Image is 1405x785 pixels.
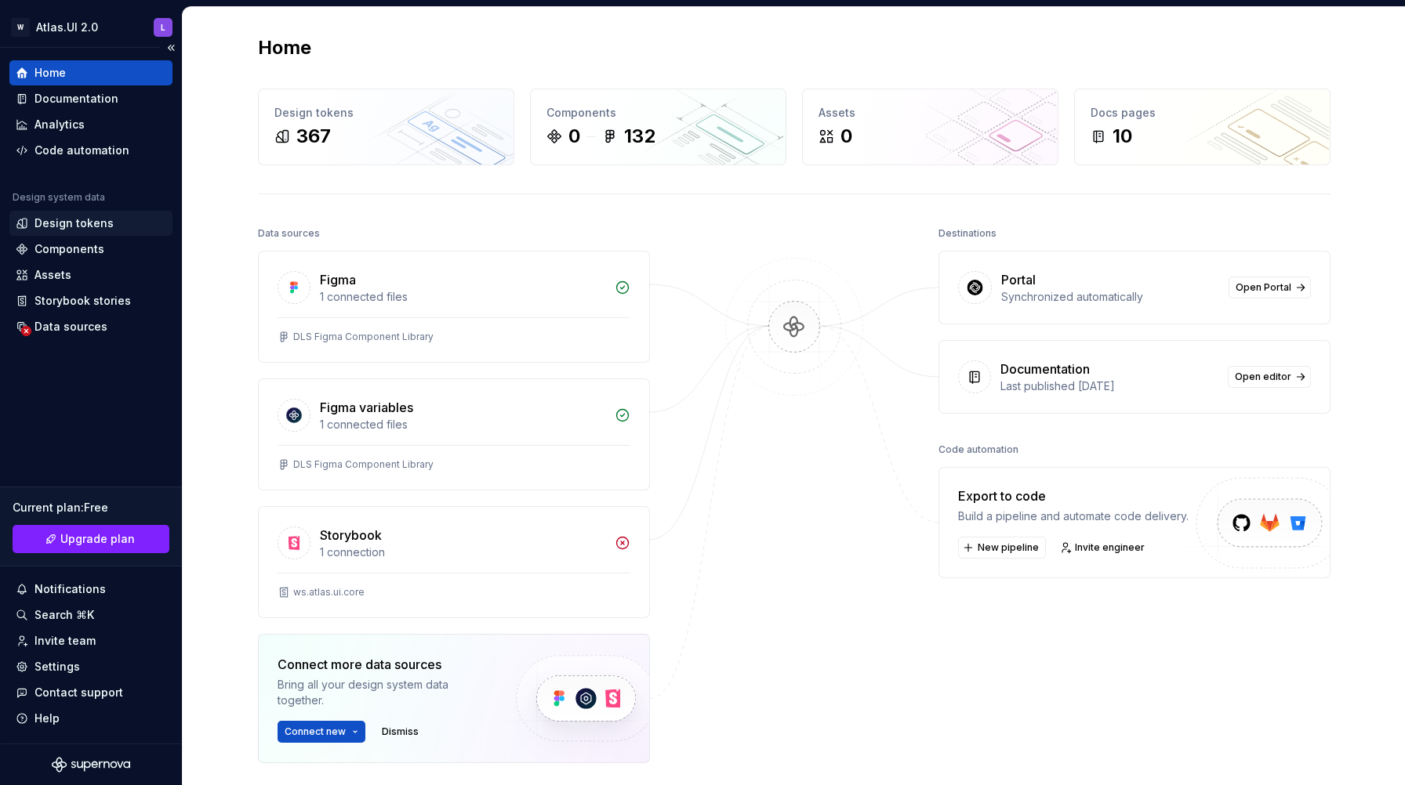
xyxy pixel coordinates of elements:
[375,721,426,743] button: Dismiss
[9,138,172,163] a: Code automation
[293,586,365,599] div: ws.atlas.ui.core
[1091,105,1314,121] div: Docs pages
[160,37,182,59] button: Collapse sidebar
[34,685,123,700] div: Contact support
[11,18,30,37] div: W
[9,654,172,679] a: Settings
[978,541,1039,554] span: New pipeline
[9,112,172,137] a: Analytics
[958,487,1189,505] div: Export to code
[34,319,107,335] div: Data sources
[382,725,419,738] span: Dismiss
[958,508,1189,524] div: Build a pipeline and automate code delivery.
[278,677,489,708] div: Bring all your design system data together.
[938,222,997,244] div: Destinations
[34,581,106,597] div: Notifications
[9,314,172,339] a: Data sources
[258,35,311,60] h2: Home
[285,725,346,738] span: Connect new
[1000,360,1090,378] div: Documentation
[34,607,94,623] div: Search ⌘K
[52,757,130,772] svg: Supernova Logo
[1001,270,1036,289] div: Portal
[296,124,331,149] div: 367
[34,91,118,107] div: Documentation
[320,417,605,432] div: 1 connected files
[938,439,1018,461] div: Code automation
[530,89,786,165] a: Components0132
[9,680,172,705] button: Contact support
[9,86,172,111] a: Documentation
[1235,371,1291,383] span: Open editor
[568,124,580,149] div: 0
[1001,289,1219,305] div: Synchronized automatically
[546,105,770,121] div: Components
[34,633,96,649] div: Invite team
[34,143,129,158] div: Code automation
[1000,378,1218,394] div: Last published [DATE]
[958,537,1046,559] button: New pipeline
[34,215,114,231] div: Design tokens
[320,526,382,544] div: Storybook
[274,105,498,121] div: Design tokens
[1228,366,1311,388] a: Open editor
[34,293,131,309] div: Storybook stories
[1113,124,1132,149] div: 10
[1074,89,1331,165] a: Docs pages10
[34,659,80,675] div: Settings
[9,60,172,85] a: Home
[320,544,605,560] div: 1 connection
[258,251,650,363] a: Figma1 connected filesDLS Figma Component Library
[60,531,135,547] span: Upgrade plan
[34,65,66,81] div: Home
[1236,281,1291,294] span: Open Portal
[278,655,489,674] div: Connect more data sources
[9,628,172,653] a: Invite team
[293,331,434,343] div: DLS Figma Component Library
[13,191,105,204] div: Design system data
[258,378,650,490] a: Figma variables1 connected filesDLS Figma Component Library
[9,706,172,731] button: Help
[258,89,514,165] a: Design tokens367
[3,10,179,44] button: WAtlas.UI 2.0L
[34,117,85,132] div: Analytics
[34,711,60,726] div: Help
[9,211,172,236] a: Design tokens
[320,398,413,417] div: Figma variables
[34,267,71,283] div: Assets
[258,506,650,618] a: Storybook1 connectionws.atlas.ui.core
[320,289,605,305] div: 1 connected files
[1075,541,1145,554] span: Invite engineer
[802,89,1058,165] a: Assets0
[9,237,172,262] a: Components
[9,288,172,313] a: Storybook stories
[819,105,1042,121] div: Assets
[161,21,165,34] div: L
[9,577,172,602] button: Notifications
[36,20,98,35] div: Atlas.UI 2.0
[1055,537,1152,559] a: Invite engineer
[278,721,365,743] button: Connect new
[320,270,356,289] div: Figma
[840,124,852,149] div: 0
[258,222,320,244] div: Data sources
[624,124,655,149] div: 132
[293,458,434,471] div: DLS Figma Component Library
[34,241,104,257] div: Components
[13,525,169,553] button: Upgrade plan
[1229,277,1311,298] a: Open Portal
[9,602,172,628] button: Search ⌘K
[9,262,172,288] a: Assets
[13,500,169,515] div: Current plan : Free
